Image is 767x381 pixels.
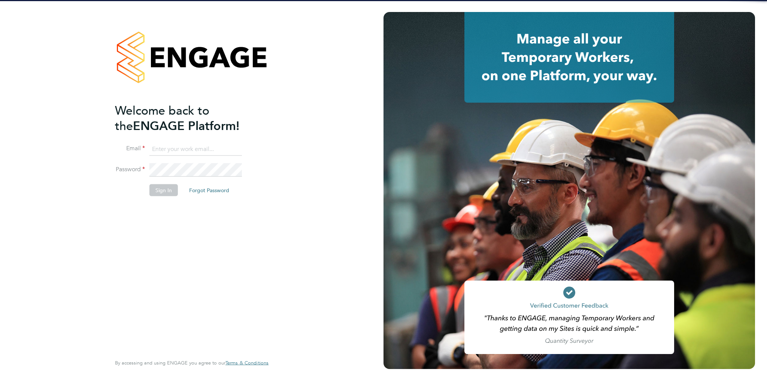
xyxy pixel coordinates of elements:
[115,103,209,133] span: Welcome back to the
[149,142,242,156] input: Enter your work email...
[149,184,178,196] button: Sign In
[115,360,269,366] span: By accessing and using ENGAGE you agree to our
[225,360,269,366] a: Terms & Conditions
[115,103,261,133] h2: ENGAGE Platform!
[115,145,145,152] label: Email
[183,184,235,196] button: Forgot Password
[115,166,145,173] label: Password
